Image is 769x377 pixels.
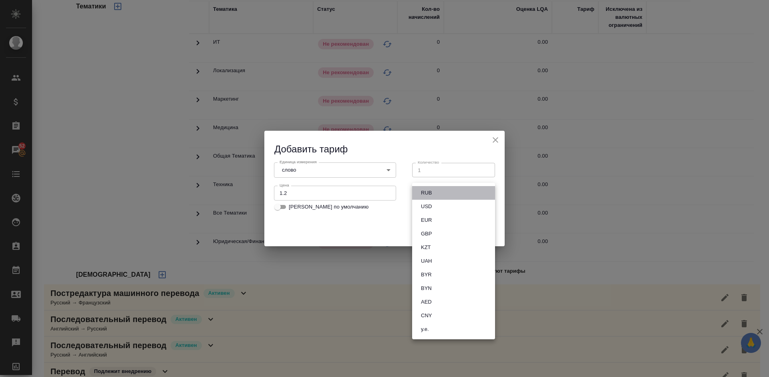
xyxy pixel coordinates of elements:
[419,270,434,279] button: BYR
[419,298,434,306] button: AED
[419,257,434,266] button: UAH
[419,229,434,238] button: GBP
[419,311,434,320] button: CNY
[419,202,434,211] button: USD
[419,216,434,225] button: EUR
[419,284,434,293] button: BYN
[419,188,434,197] button: RUB
[419,243,433,252] button: KZT
[419,325,431,334] button: у.е.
